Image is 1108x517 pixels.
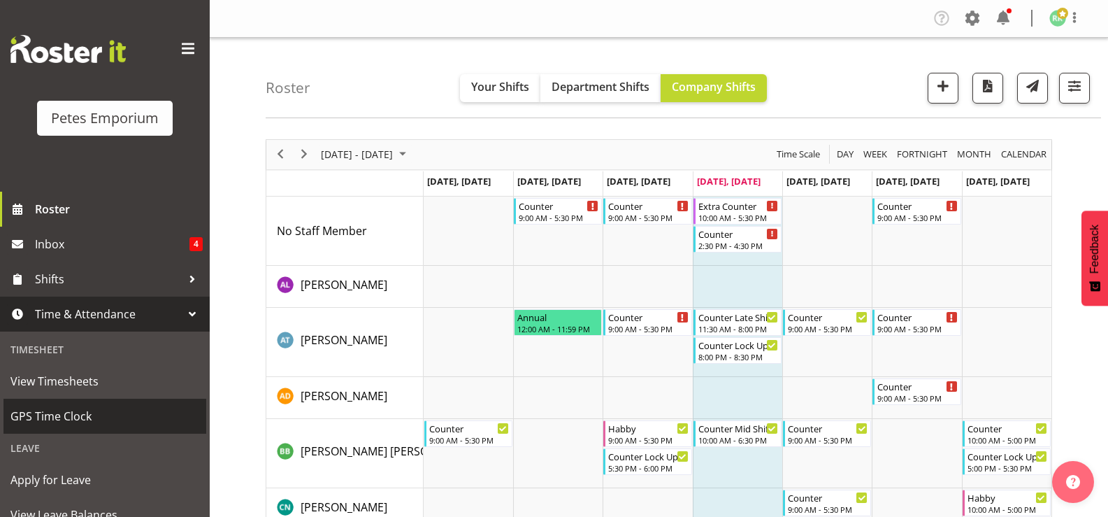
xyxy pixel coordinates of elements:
div: 9:00 AM - 5:30 PM [877,212,957,223]
div: Annual [517,310,598,324]
div: Christine Neville"s event - Counter Begin From Friday, September 19, 2025 at 9:00:00 AM GMT+12:00... [783,490,871,516]
button: September 2025 [319,146,412,163]
span: [PERSON_NAME] [301,277,387,292]
div: Extra Counter [698,199,778,213]
div: 10:00 AM - 5:30 PM [698,212,778,223]
span: Week [862,146,888,163]
span: Fortnight [895,146,949,163]
div: Counter [877,310,957,324]
td: No Staff Member resource [266,197,424,266]
button: Download a PDF of the roster according to the set date range. [972,73,1003,104]
button: Next [295,146,314,163]
span: Roster [35,199,203,220]
div: next period [292,140,316,169]
td: Amelia Denz resource [266,377,424,419]
div: Beena Beena"s event - Counter Lock Up Begin From Sunday, September 21, 2025 at 5:00:00 PM GMT+12:... [963,448,1051,475]
button: Fortnight [895,146,950,163]
div: Alex-Micheal Taniwha"s event - Counter Begin From Wednesday, September 17, 2025 at 9:00:00 AM GMT... [603,309,691,336]
button: Company Shifts [661,74,767,102]
div: No Staff Member"s event - Counter Begin From Wednesday, September 17, 2025 at 9:00:00 AM GMT+12:0... [603,198,691,225]
span: [DATE], [DATE] [697,175,761,187]
span: [PERSON_NAME] [301,500,387,515]
a: [PERSON_NAME] [PERSON_NAME] [301,443,477,460]
div: Alex-Micheal Taniwha"s event - Counter Late Shift Begin From Thursday, September 18, 2025 at 11:3... [693,309,782,336]
span: Your Shifts [471,79,529,94]
span: [DATE], [DATE] [786,175,850,187]
div: Counter Lock Up [698,338,778,352]
div: 9:00 AM - 5:30 PM [608,434,688,446]
div: 9:00 AM - 5:30 PM [788,434,868,446]
div: 2:30 PM - 4:30 PM [698,240,778,251]
a: No Staff Member [277,222,367,239]
span: [DATE] - [DATE] [319,146,394,163]
div: No Staff Member"s event - Extra Counter Begin From Thursday, September 18, 2025 at 10:00:00 AM GM... [693,198,782,225]
div: No Staff Member"s event - Counter Begin From Thursday, September 18, 2025 at 2:30:00 PM GMT+12:00... [693,226,782,253]
div: Counter [608,199,688,213]
span: Inbox [35,234,189,255]
div: Counter [519,199,598,213]
a: [PERSON_NAME] [301,499,387,516]
span: Time & Attendance [35,304,182,325]
div: Counter Late Shift [698,310,778,324]
div: previous period [268,140,292,169]
a: Apply for Leave [3,462,206,497]
img: help-xxl-2.png [1066,475,1080,489]
button: Department Shifts [540,74,661,102]
button: Filter Shifts [1059,73,1090,104]
a: View Timesheets [3,364,206,399]
div: 9:00 AM - 5:30 PM [877,392,957,404]
a: [PERSON_NAME] [301,332,387,348]
span: [PERSON_NAME] [301,388,387,404]
button: Time Scale [775,146,823,163]
div: Alex-Micheal Taniwha"s event - Annual Begin From Tuesday, September 16, 2025 at 12:00:00 AM GMT+1... [514,309,602,336]
div: Habby [967,490,1047,504]
div: Alex-Micheal Taniwha"s event - Counter Begin From Friday, September 19, 2025 at 9:00:00 AM GMT+12... [783,309,871,336]
span: Feedback [1088,225,1101,274]
span: Day [835,146,855,163]
div: Petes Emporium [51,108,159,129]
div: Christine Neville"s event - Habby Begin From Sunday, September 21, 2025 at 10:00:00 AM GMT+12:00 ... [963,490,1051,516]
div: 5:30 PM - 6:00 PM [608,462,688,474]
img: Rosterit website logo [10,35,126,63]
span: [DATE], [DATE] [607,175,670,187]
div: 10:00 AM - 6:30 PM [698,434,778,446]
div: 9:00 AM - 5:30 PM [608,212,688,223]
button: Previous [271,146,290,163]
div: Counter [967,421,1047,435]
div: No Staff Member"s event - Counter Begin From Saturday, September 20, 2025 at 9:00:00 AM GMT+12:00... [872,198,960,225]
button: Feedback - Show survey [1081,211,1108,306]
div: Counter [788,421,868,435]
div: 8:00 PM - 8:30 PM [698,351,778,362]
div: Beena Beena"s event - Counter Mid Shift Begin From Thursday, September 18, 2025 at 10:00:00 AM GM... [693,420,782,447]
div: Beena Beena"s event - Habby Begin From Wednesday, September 17, 2025 at 9:00:00 AM GMT+12:00 Ends... [603,420,691,447]
div: Beena Beena"s event - Counter Begin From Monday, September 15, 2025 at 9:00:00 AM GMT+12:00 Ends ... [424,420,512,447]
span: calendar [1000,146,1048,163]
span: [PERSON_NAME] [301,332,387,348]
div: 9:00 AM - 5:30 PM [877,323,957,334]
div: 9:00 AM - 5:30 PM [608,323,688,334]
div: Counter [788,490,868,504]
img: ruth-robertson-taylor722.jpg [1049,10,1066,27]
button: Timeline Week [861,146,890,163]
div: Beena Beena"s event - Counter Lock Up Begin From Wednesday, September 17, 2025 at 5:30:00 PM GMT+... [603,448,691,475]
span: GPS Time Clock [10,406,199,427]
td: Abigail Lane resource [266,266,424,308]
span: No Staff Member [277,223,367,239]
div: 9:00 AM - 5:30 PM [788,323,868,334]
a: [PERSON_NAME] [301,388,387,404]
div: Leave [3,434,206,462]
div: 12:00 AM - 11:59 PM [517,323,598,334]
span: Apply for Leave [10,469,199,490]
span: Company Shifts [672,79,756,94]
span: View Timesheets [10,371,199,392]
div: No Staff Member"s event - Counter Begin From Tuesday, September 16, 2025 at 9:00:00 AM GMT+12:00 ... [514,198,602,225]
div: Counter Lock Up [608,449,688,463]
div: Timesheet [3,335,206,364]
button: Your Shifts [460,74,540,102]
div: 5:00 PM - 5:30 PM [967,462,1047,474]
div: Counter [788,310,868,324]
div: Alex-Micheal Taniwha"s event - Counter Begin From Saturday, September 20, 2025 at 9:00:00 AM GMT+... [872,309,960,336]
span: [DATE], [DATE] [966,175,1030,187]
div: Beena Beena"s event - Counter Begin From Sunday, September 21, 2025 at 10:00:00 AM GMT+12:00 Ends... [963,420,1051,447]
h4: Roster [266,80,310,96]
